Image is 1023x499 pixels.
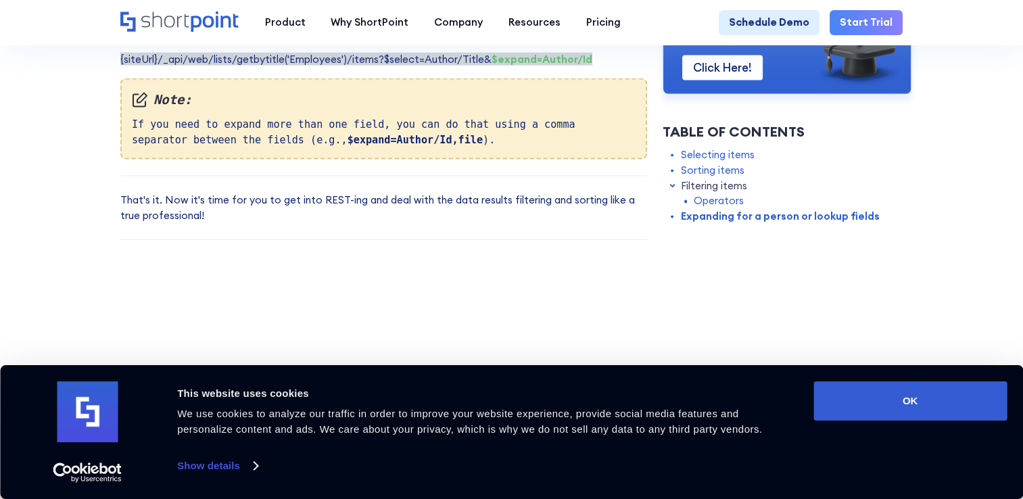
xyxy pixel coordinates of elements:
a: Expanding for a person or lookup fields [681,209,880,224]
a: Sorting items [681,162,744,178]
span: {siteUrl}/_api/web/lists/getbytitle('Employees')/items?$select=Author/Title& [120,53,592,66]
a: Show details [177,456,257,476]
a: Schedule Demo [719,10,819,36]
a: Home [120,11,239,33]
strong: $expand=Author/Id,file [348,134,483,146]
div: This website uses cookies [177,385,783,402]
div: Resources [508,15,561,30]
span: We use cookies to analyze our traffic in order to improve your website experience, provide social... [177,408,762,435]
strong: $expand=Author/Id [492,53,592,66]
div: If you need to expand more than one field, you can do that using a comma separator between the fi... [120,78,647,160]
img: logo [57,381,118,442]
div: Product [264,15,305,30]
a: Resources [496,10,573,36]
div: Why ShortPoint [331,15,408,30]
a: Click Here! [682,55,763,80]
a: Product [252,10,318,36]
a: Filtering items [681,178,747,193]
a: Start Trial [830,10,903,36]
a: Why ShortPoint [318,10,421,36]
a: Operators [694,193,744,209]
div: Pricing [586,15,621,30]
a: Selecting items [681,147,755,163]
em: Note: [132,90,636,109]
div: Table of Contents [663,122,911,142]
a: Usercentrics Cookiebot - opens in a new window [28,462,147,483]
iframe: Chat Widget [780,343,1023,499]
button: OK [813,381,1007,421]
div: Company [434,15,483,30]
a: Company [421,10,496,36]
p: That's it. Now it's time for you to get into REST-ing and deal with the data results filtering an... [120,193,647,223]
a: Pricing [573,10,634,36]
